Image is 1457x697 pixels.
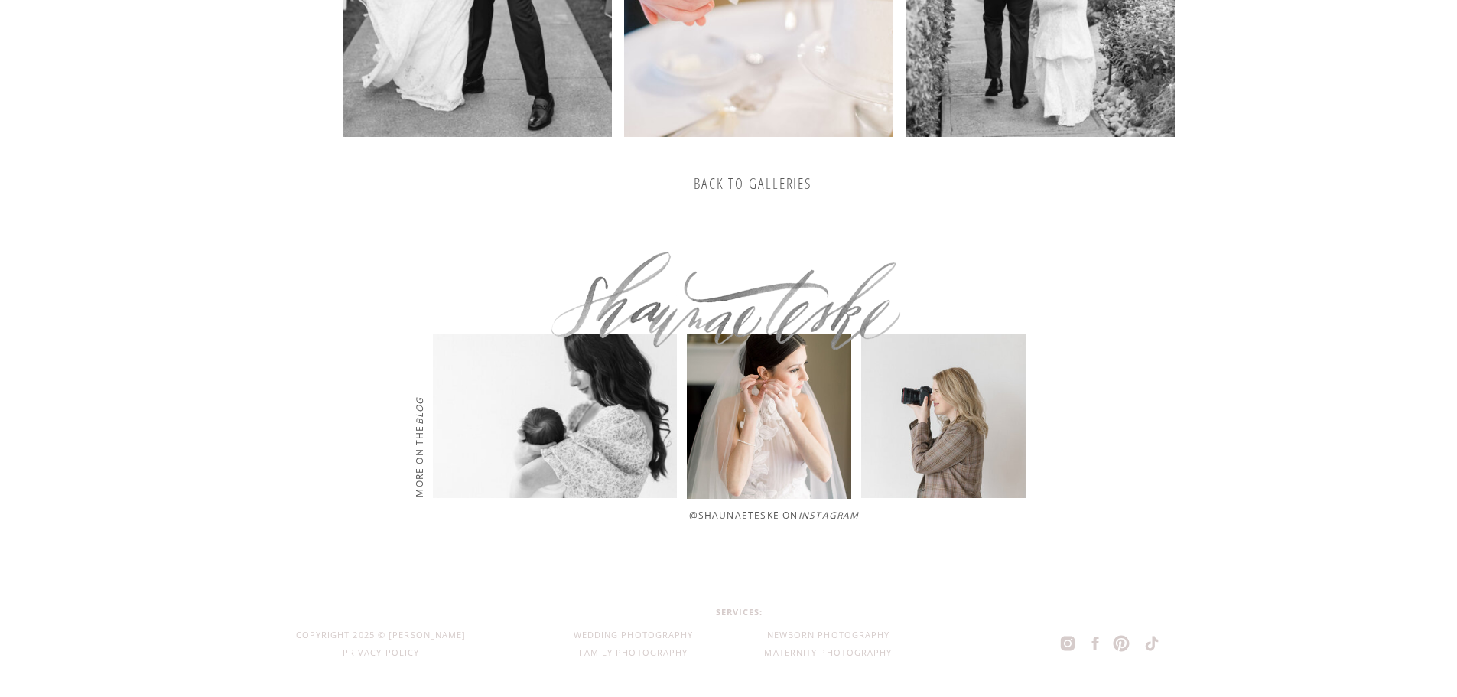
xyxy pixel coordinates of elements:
[342,645,421,663] a: Privacy Policy
[545,645,723,663] a: family photography
[411,337,425,497] p: more on the
[411,337,425,497] a: more on theblog
[798,509,860,522] i: Instagram
[412,396,425,425] i: blog
[293,627,470,645] div: copyright 2025 © [PERSON_NAME]
[716,606,763,617] b: services:
[740,645,918,663] a: Maternity Photography
[689,507,989,522] p: @shaunaeteske on
[545,627,723,645] a: wedding photography
[636,175,871,194] a: back to galleries
[740,627,918,645] a: Newborn photography
[689,507,989,522] a: @shaunaeteske onInstagram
